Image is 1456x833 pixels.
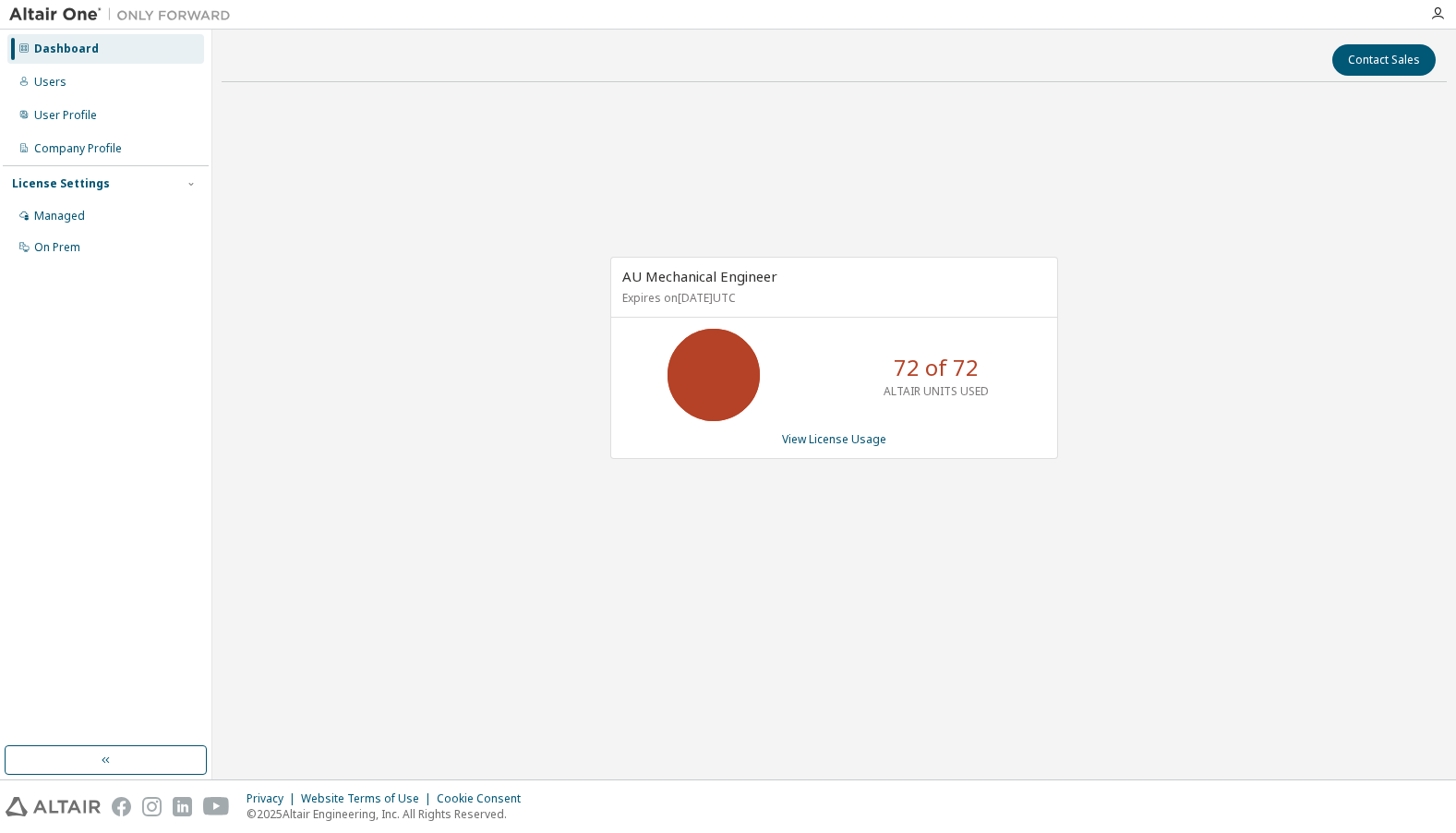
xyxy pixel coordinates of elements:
[1332,44,1436,76] button: Contact Sales
[884,383,989,399] p: ALTAIR UNITS USED
[173,797,192,816] img: linkedin.svg
[34,42,99,56] div: Dashboard
[247,806,532,822] p: © 2025 Altair Engineering, Inc. All Rights Reserved.
[622,290,1041,306] p: Expires on [DATE] UTC
[34,141,122,156] div: Company Profile
[34,240,80,255] div: On Prem
[142,797,162,816] img: instagram.svg
[34,75,66,90] div: Users
[6,797,101,816] img: altair_logo.svg
[34,209,85,223] div: Managed
[112,797,131,816] img: facebook.svg
[437,791,532,806] div: Cookie Consent
[203,797,230,816] img: youtube.svg
[622,267,777,285] span: AU Mechanical Engineer
[247,791,301,806] div: Privacy
[301,791,437,806] div: Website Terms of Use
[34,108,97,123] div: User Profile
[894,352,979,383] p: 72 of 72
[782,431,886,447] a: View License Usage
[9,6,240,24] img: Altair One
[12,176,110,191] div: License Settings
